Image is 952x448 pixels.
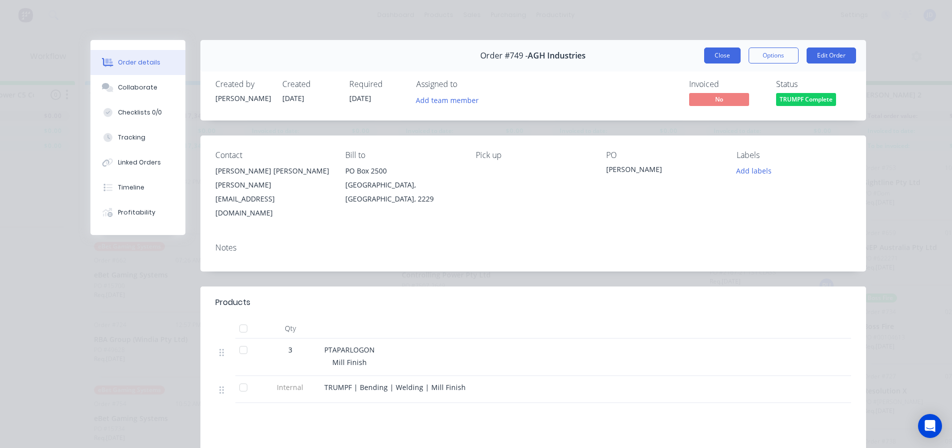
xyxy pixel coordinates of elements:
[215,150,330,160] div: Contact
[416,79,516,89] div: Assigned to
[215,93,270,103] div: [PERSON_NAME]
[264,382,316,392] span: Internal
[118,133,145,142] div: Tracking
[215,79,270,89] div: Created by
[90,100,185,125] button: Checklists 0/0
[118,58,160,67] div: Order details
[215,164,330,220] div: [PERSON_NAME] [PERSON_NAME][PERSON_NAME][EMAIL_ADDRESS][DOMAIN_NAME]
[689,93,749,105] span: No
[807,47,856,63] button: Edit Order
[476,150,590,160] div: Pick up
[416,93,484,106] button: Add team member
[118,183,144,192] div: Timeline
[90,200,185,225] button: Profitability
[118,108,162,117] div: Checklists 0/0
[606,164,721,178] div: [PERSON_NAME]
[704,47,741,63] button: Close
[737,150,851,160] div: Labels
[480,51,528,60] span: Order #749 -
[776,79,851,89] div: Status
[345,150,460,160] div: Bill to
[918,414,942,438] div: Open Intercom Messenger
[90,50,185,75] button: Order details
[118,208,155,217] div: Profitability
[288,344,292,355] span: 3
[776,93,836,108] button: TRUMPF Complete
[606,150,721,160] div: PO
[324,345,375,354] span: PTAPARLOGON
[282,79,337,89] div: Created
[118,158,161,167] div: Linked Orders
[90,150,185,175] button: Linked Orders
[90,75,185,100] button: Collaborate
[345,164,460,178] div: PO Box 2500
[349,79,404,89] div: Required
[324,382,466,392] span: TRUMPF | Bending | Welding | Mill Finish
[90,175,185,200] button: Timeline
[215,164,330,178] div: [PERSON_NAME] [PERSON_NAME]
[260,318,320,338] div: Qty
[215,243,851,252] div: Notes
[332,357,367,367] span: Mill Finish
[749,47,799,63] button: Options
[731,164,777,177] button: Add labels
[118,83,157,92] div: Collaborate
[776,93,836,105] span: TRUMPF Complete
[528,51,586,60] span: AGH Industries
[282,93,304,103] span: [DATE]
[410,93,484,106] button: Add team member
[345,164,460,206] div: PO Box 2500[GEOGRAPHIC_DATA], [GEOGRAPHIC_DATA], 2229
[215,296,250,308] div: Products
[689,79,764,89] div: Invoiced
[90,125,185,150] button: Tracking
[215,178,330,220] div: [PERSON_NAME][EMAIL_ADDRESS][DOMAIN_NAME]
[349,93,371,103] span: [DATE]
[345,178,460,206] div: [GEOGRAPHIC_DATA], [GEOGRAPHIC_DATA], 2229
